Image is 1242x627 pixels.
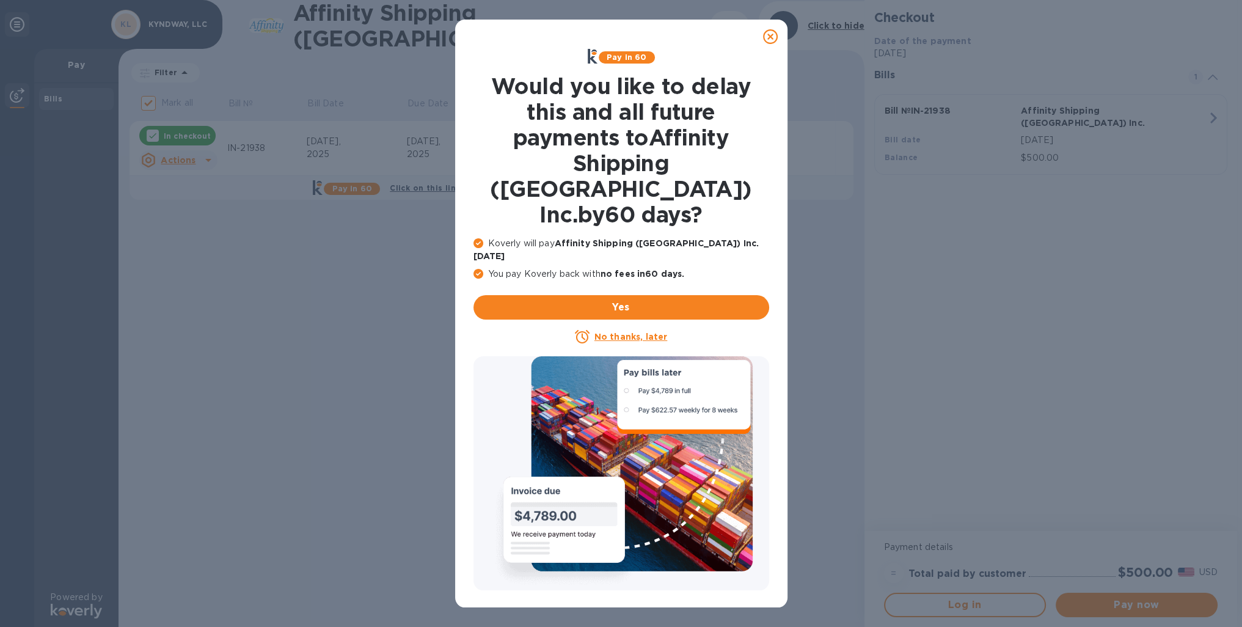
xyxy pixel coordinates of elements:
[473,238,759,261] b: Affinity Shipping ([GEOGRAPHIC_DATA]) Inc. [DATE]
[607,53,646,62] b: Pay in 60
[473,237,769,263] p: Koverly will pay
[594,332,667,342] u: No thanks, later
[473,268,769,280] p: You pay Koverly back with
[601,269,684,279] b: no fees in 60 days .
[483,300,759,315] span: Yes
[473,295,769,320] button: Yes
[473,73,769,227] h1: Would you like to delay this and all future payments to Affinity Shipping ([GEOGRAPHIC_DATA]) Inc...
